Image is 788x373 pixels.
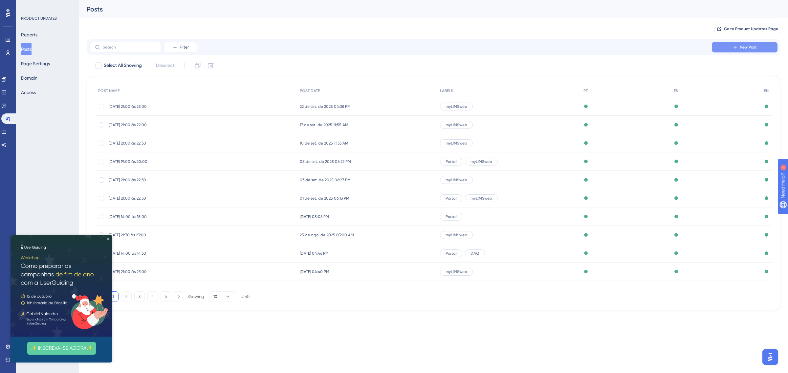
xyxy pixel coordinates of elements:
[300,269,329,274] span: [DATE] 04:40 PM
[156,62,174,69] span: Deselect
[21,87,36,98] button: Access
[583,88,588,93] span: PT
[209,291,235,302] button: 10
[446,196,457,201] span: Portal
[109,196,214,201] span: [DATE] 21:00 às 22:30
[98,88,120,93] span: POST NAME
[300,214,329,219] span: [DATE] 05:06 PM
[21,58,50,69] button: Page Settings
[108,291,119,302] button: 1
[740,45,757,50] span: New Post
[150,60,180,71] button: Deselect
[121,291,132,302] button: 2
[712,42,777,52] button: New Post
[300,88,320,93] span: POST DATE
[147,291,158,302] button: 4
[46,3,48,9] div: 1
[21,29,37,41] button: Reports
[21,16,57,21] div: PRODUCT UPDATES
[446,177,467,183] span: myLIMSweb
[213,294,217,299] span: 10
[446,122,467,128] span: myLIMSweb
[471,159,492,164] span: myLIMSweb
[109,251,214,256] span: [DATE] 14:00 às 14:30
[446,269,467,274] span: myLIMSweb
[109,232,214,238] span: [DATE] 21:30 às 23:00
[104,62,142,69] span: Select All Showing
[109,214,214,219] span: [DATE] 14:00 às 15:00
[446,232,467,238] span: myLIMSweb
[109,269,214,274] span: [DATE] 21:00 às 23:00
[446,251,457,256] span: Portal
[109,122,214,128] span: [DATE] 21:00 às 22:00
[440,88,453,93] span: LABELS
[134,291,145,302] button: 3
[103,45,156,49] input: Search
[300,159,351,164] span: 08 de set. de 2025 06:22 PM
[180,45,189,50] span: Filter
[21,72,37,84] button: Domain
[471,196,492,201] span: myLIMSweb
[300,232,354,238] span: 25 de ago. de 2025 03:00 AM
[764,88,769,93] span: EN
[760,347,780,367] iframe: UserGuiding AI Assistant Launcher
[109,104,214,109] span: [DATE] 21:00 às 23:00
[161,291,171,302] button: 5
[714,24,780,34] button: Go to Product Updates Page
[300,122,348,128] span: 17 de set. de 2025 11:55 AM
[187,294,204,300] div: Showing
[724,26,778,31] span: Go to Product Updates Page
[300,177,351,183] span: 03 de set. de 2025 06:27 PM
[446,104,467,109] span: myLIMSweb
[674,88,678,93] span: ES
[300,104,351,109] span: 22 de set. de 2025 04:38 PM
[446,159,457,164] span: Portal
[97,3,99,5] div: Close Preview
[87,5,764,14] div: Posts
[21,43,32,55] button: Posts
[471,251,479,256] span: DAQ
[109,159,214,164] span: [DATE] 19:00 às 20:00
[446,141,467,146] span: myLIMSweb
[17,107,85,120] button: ✨ INSCREVA-SE AGORA✨
[446,214,457,219] span: Portal
[109,141,214,146] span: [DATE] 21:00 às 22:30
[300,251,329,256] span: [DATE] 04:46 PM
[164,42,197,52] button: Filter
[300,196,349,201] span: 01 de set. de 2025 06:13 PM
[15,2,41,10] span: Need Help?
[109,177,214,183] span: [DATE] 21:00 às 22:30
[300,141,348,146] span: 10 de set. de 2025 11:33 AM
[241,294,250,300] div: of 50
